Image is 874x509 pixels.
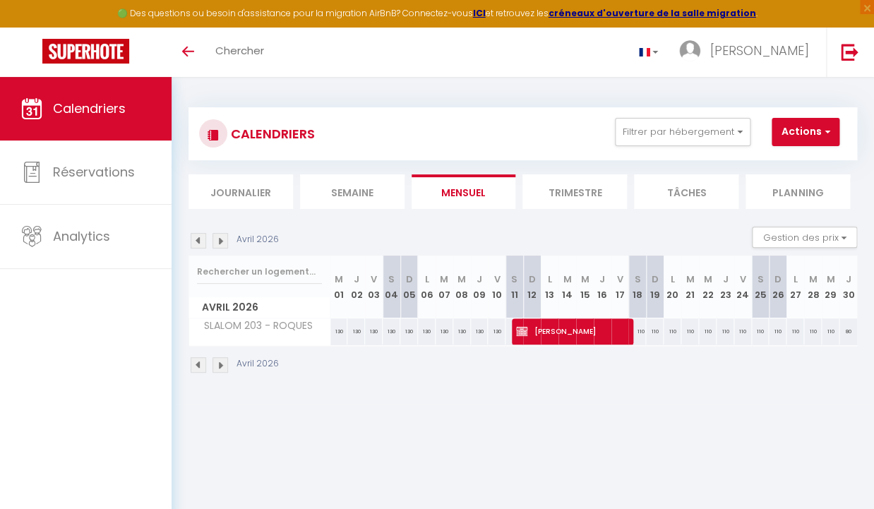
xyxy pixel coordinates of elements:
[347,256,365,318] th: 02
[547,273,551,286] abbr: L
[839,256,857,318] th: 30
[740,273,746,286] abbr: V
[457,273,466,286] abbr: M
[774,273,782,286] abbr: D
[227,118,315,150] h3: CALENDRIERS
[846,273,851,286] abbr: J
[405,273,412,286] abbr: D
[473,7,486,19] strong: ICI
[511,273,517,286] abbr: S
[611,256,629,318] th: 17
[752,227,857,248] button: Gestion des prix
[188,174,293,209] li: Journalier
[471,318,489,345] div: 130
[53,227,110,245] span: Analytics
[330,318,348,345] div: 130
[335,273,343,286] abbr: M
[523,256,541,318] th: 12
[388,273,395,286] abbr: S
[541,256,558,318] th: 13
[628,318,646,345] div: 110
[237,233,279,246] p: Avril 2026
[839,318,857,345] div: 80
[418,318,436,345] div: 130
[436,318,453,345] div: 130
[477,273,482,286] abbr: J
[558,256,576,318] th: 14
[365,318,383,345] div: 130
[418,256,436,318] th: 06
[576,256,594,318] th: 15
[488,256,505,318] th: 10
[628,256,646,318] th: 18
[786,256,804,318] th: 27
[453,256,471,318] th: 08
[424,273,429,286] abbr: L
[505,256,523,318] th: 11
[215,43,264,58] span: Chercher
[522,174,627,209] li: Trimestre
[580,273,589,286] abbr: M
[734,318,752,345] div: 110
[794,273,798,286] abbr: L
[412,174,516,209] li: Mensuel
[822,256,839,318] th: 29
[471,256,489,318] th: 09
[757,273,763,286] abbr: S
[669,28,826,77] a: ... [PERSON_NAME]
[53,100,126,117] span: Calendriers
[354,273,359,286] abbr: J
[769,256,786,318] th: 26
[822,318,839,345] div: 110
[300,174,405,209] li: Semaine
[189,297,330,318] span: Avril 2026
[549,7,756,19] strong: créneaux d'ouverture de la salle migration
[594,256,611,318] th: 16
[804,256,822,318] th: 28
[615,118,750,146] button: Filtrer par hébergement
[237,357,279,371] p: Avril 2026
[11,6,54,48] button: Ouvrir le widget de chat LiveChat
[646,318,664,345] div: 110
[529,273,536,286] abbr: D
[769,318,786,345] div: 110
[664,256,681,318] th: 20
[440,273,448,286] abbr: M
[191,318,316,334] span: SLALOM 203 - ROQUES
[616,273,623,286] abbr: V
[717,318,734,345] div: 110
[717,256,734,318] th: 23
[699,318,717,345] div: 110
[400,318,418,345] div: 130
[330,256,348,318] th: 01
[786,318,804,345] div: 110
[686,273,694,286] abbr: M
[734,256,752,318] th: 24
[652,273,659,286] abbr: D
[681,256,699,318] th: 21
[703,273,712,286] abbr: M
[599,273,605,286] abbr: J
[493,273,500,286] abbr: V
[400,256,418,318] th: 05
[205,28,275,77] a: Chercher
[563,273,571,286] abbr: M
[453,318,471,345] div: 130
[383,256,400,318] th: 04
[664,318,681,345] div: 110
[516,318,623,345] span: [PERSON_NAME]
[347,318,365,345] div: 130
[772,118,839,146] button: Actions
[197,259,322,285] input: Rechercher un logement...
[488,318,505,345] div: 130
[436,256,453,318] th: 07
[681,318,699,345] div: 110
[679,40,700,61] img: ...
[809,273,818,286] abbr: M
[634,273,640,286] abbr: S
[746,174,850,209] li: Planning
[365,256,383,318] th: 03
[710,42,808,59] span: [PERSON_NAME]
[634,174,738,209] li: Tâches
[722,273,728,286] abbr: J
